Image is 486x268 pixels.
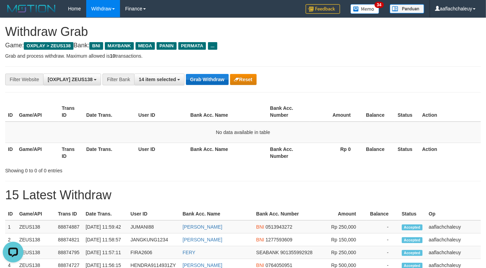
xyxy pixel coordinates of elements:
[306,4,340,14] img: Feedback.jpg
[136,143,188,162] th: User ID
[182,224,222,230] a: [PERSON_NAME]
[17,220,55,233] td: ZEUS138
[59,102,83,122] th: Trans ID
[17,208,55,220] th: Game/API
[230,74,257,85] button: Reset
[390,4,424,13] img: panduan.png
[5,102,16,122] th: ID
[48,77,92,82] span: [OXPLAY] ZEUS138
[367,233,399,246] td: -
[267,143,310,162] th: Bank Acc. Number
[5,42,481,49] h4: Game: Bank:
[182,262,222,268] a: [PERSON_NAME]
[5,52,481,59] p: Grab and process withdraw. Maximum allowed is transactions.
[5,220,17,233] td: 1
[402,224,423,230] span: Accepted
[254,208,320,220] th: Bank Acc. Number
[267,102,310,122] th: Bank Acc. Number
[256,262,264,268] span: BNI
[402,250,423,256] span: Accepted
[110,53,115,59] strong: 10
[367,208,399,220] th: Balance
[5,25,481,39] h1: Withdraw Grab
[399,208,426,220] th: Status
[55,220,83,233] td: 88874887
[320,233,367,246] td: Rp 150,000
[426,220,481,233] td: aaflachchaleuy
[5,74,43,85] div: Filter Website
[105,42,134,50] span: MAYBANK
[266,224,292,230] span: Copy 0513943272 to clipboard
[310,102,361,122] th: Amount
[83,208,128,220] th: Date Trans.
[59,143,83,162] th: Trans ID
[186,74,228,85] button: Grab Withdraw
[128,220,180,233] td: JUMANI88
[5,208,17,220] th: ID
[256,250,279,255] span: SEABANK
[139,77,176,82] span: 14 item selected
[55,246,83,259] td: 88874795
[395,143,419,162] th: Status
[188,143,267,162] th: Bank Acc. Name
[402,237,423,243] span: Accepted
[361,102,395,122] th: Balance
[419,143,481,162] th: Action
[16,143,59,162] th: Game/API
[256,237,264,242] span: BNI
[419,102,481,122] th: Action
[83,143,136,162] th: Date Trans.
[426,246,481,259] td: aaflachchaleuy
[24,42,73,50] span: OXPLAY > ZEUS138
[55,208,83,220] th: Trans ID
[426,208,481,220] th: Op
[280,250,313,255] span: Copy 901355992928 to clipboard
[43,74,101,85] button: [OXPLAY] ZEUS138
[367,220,399,233] td: -
[188,102,267,122] th: Bank Acc. Name
[83,102,136,122] th: Date Trans.
[208,42,217,50] span: ...
[395,102,419,122] th: Status
[178,42,206,50] span: PERMATA
[128,233,180,246] td: JANGKUNG1234
[83,233,128,246] td: [DATE] 11:58:57
[128,246,180,259] td: FIRA2606
[83,246,128,259] td: [DATE] 11:57:11
[350,4,379,14] img: Button%20Memo.svg
[55,233,83,246] td: 88874821
[5,143,16,162] th: ID
[266,262,292,268] span: Copy 0764050951 to clipboard
[361,143,395,162] th: Balance
[320,208,367,220] th: Amount
[136,102,188,122] th: User ID
[157,42,176,50] span: PANIN
[266,237,292,242] span: Copy 1277593609 to clipboard
[5,3,58,14] img: MOTION_logo.png
[128,208,180,220] th: User ID
[17,246,55,259] td: ZEUS138
[310,143,361,162] th: Rp 0
[180,208,253,220] th: Bank Acc. Name
[89,42,103,50] span: BNI
[375,2,384,8] span: 34
[83,220,128,233] td: [DATE] 11:59:42
[136,42,155,50] span: MEGA
[16,102,59,122] th: Game/API
[5,122,481,143] td: No data available in table
[367,246,399,259] td: -
[102,74,134,85] div: Filter Bank
[17,233,55,246] td: ZEUS138
[426,233,481,246] td: aaflachchaleuy
[182,250,195,255] a: FERY
[256,224,264,230] span: BNI
[5,164,197,174] div: Showing 0 to 0 of 0 entries
[320,220,367,233] td: Rp 250,000
[320,246,367,259] td: Rp 250,000
[182,237,222,242] a: [PERSON_NAME]
[5,188,481,202] h1: 15 Latest Withdraw
[5,233,17,246] td: 2
[3,3,23,23] button: Open LiveChat chat widget
[134,74,185,85] button: 14 item selected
